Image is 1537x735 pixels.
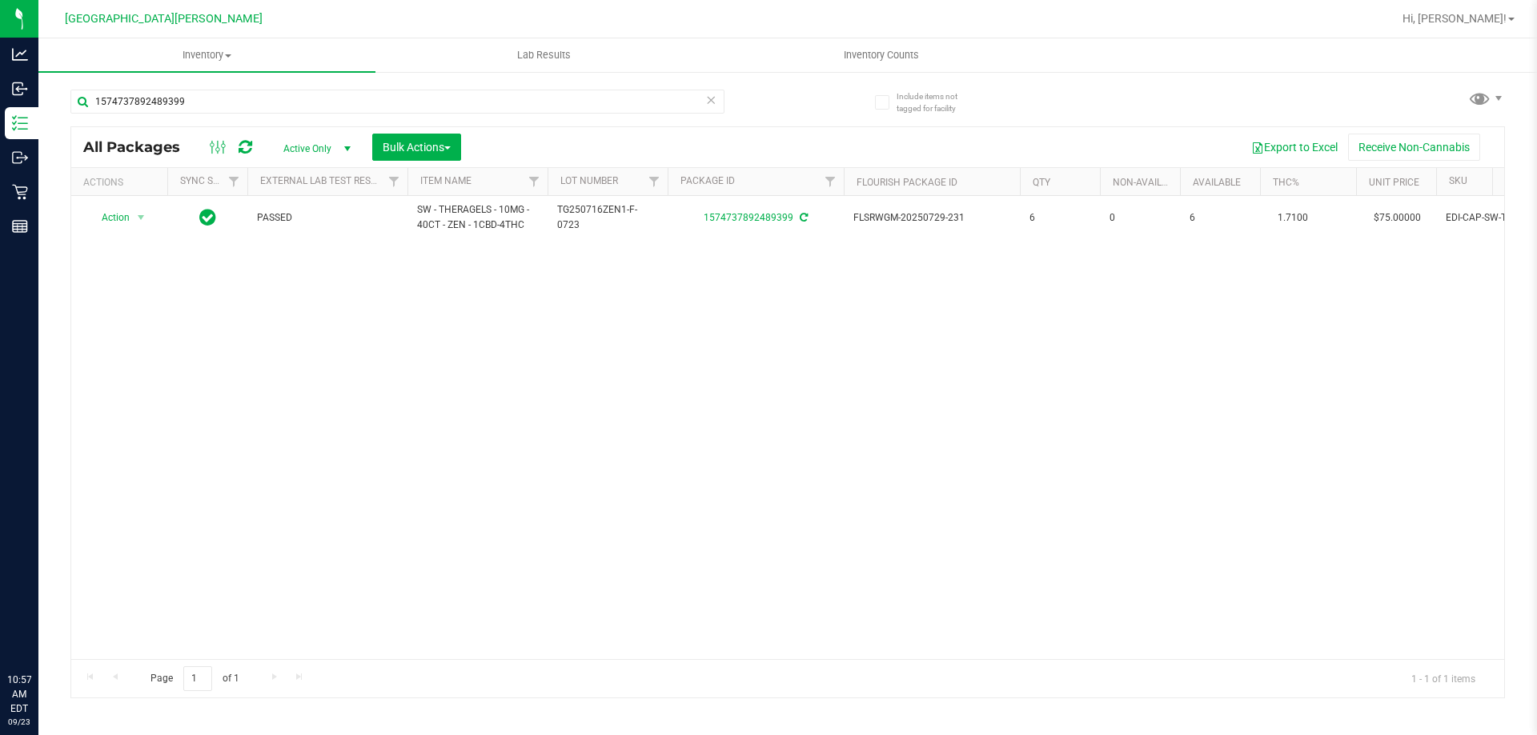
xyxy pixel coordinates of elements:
[1190,210,1250,226] span: 6
[375,38,712,72] a: Lab Results
[1449,175,1467,186] a: SKU
[1110,210,1170,226] span: 0
[83,138,196,156] span: All Packages
[12,115,28,131] inline-svg: Inventory
[1366,206,1429,230] span: $75.00000
[822,48,941,62] span: Inventory Counts
[83,177,161,188] div: Actions
[420,175,472,186] a: Item Name
[221,168,247,195] a: Filter
[7,716,31,728] p: 09/23
[38,38,375,72] a: Inventory
[16,607,64,655] iframe: Resource center
[383,141,451,154] span: Bulk Actions
[12,46,28,62] inline-svg: Analytics
[797,212,808,223] span: Sync from Compliance System
[680,175,735,186] a: Package ID
[557,202,658,233] span: TG250716ZEN1-F-0723
[12,150,28,166] inline-svg: Outbound
[1348,134,1480,161] button: Receive Non-Cannabis
[87,206,130,229] span: Action
[560,175,618,186] a: Lot Number
[1029,210,1090,226] span: 6
[180,175,242,186] a: Sync Status
[817,168,844,195] a: Filter
[183,666,212,691] input: 1
[1273,177,1299,188] a: THC%
[1113,177,1184,188] a: Non-Available
[1270,206,1316,230] span: 1.7100
[65,12,263,26] span: [GEOGRAPHIC_DATA][PERSON_NAME]
[853,210,1010,226] span: FLSRWGM-20250729-231
[897,90,977,114] span: Include items not tagged for facility
[704,212,793,223] a: 1574737892489399
[712,38,1049,72] a: Inventory Counts
[12,218,28,234] inline-svg: Reports
[496,48,592,62] span: Lab Results
[70,90,724,114] input: Search Package ID, Item Name, SKU, Lot or Part Number...
[857,177,957,188] a: Flourish Package ID
[7,673,31,716] p: 10:57 AM EDT
[372,134,461,161] button: Bulk Actions
[12,184,28,200] inline-svg: Retail
[705,90,716,110] span: Clear
[1369,177,1419,188] a: Unit Price
[38,48,375,62] span: Inventory
[260,175,386,186] a: External Lab Test Result
[137,666,252,691] span: Page of 1
[417,202,538,233] span: SW - THERAGELS - 10MG - 40CT - ZEN - 1CBD-4THC
[1403,12,1507,25] span: Hi, [PERSON_NAME]!
[257,210,398,226] span: PASSED
[199,206,216,229] span: In Sync
[12,81,28,97] inline-svg: Inbound
[381,168,407,195] a: Filter
[521,168,548,195] a: Filter
[1399,666,1488,690] span: 1 - 1 of 1 items
[1241,134,1348,161] button: Export to Excel
[641,168,668,195] a: Filter
[1033,177,1050,188] a: Qty
[1193,177,1241,188] a: Available
[131,206,151,229] span: select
